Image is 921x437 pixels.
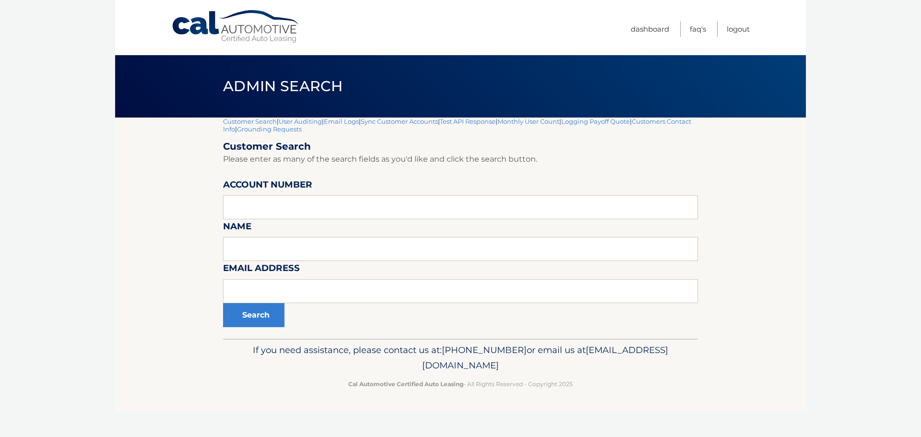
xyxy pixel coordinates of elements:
[229,343,692,373] p: If you need assistance, please contact us at: or email us at
[223,219,251,237] label: Name
[440,118,496,125] a: Test API Response
[223,77,342,95] span: Admin Search
[223,303,284,327] button: Search
[223,153,698,166] p: Please enter as many of the search fields as you'd like and click the search button.
[727,21,750,37] a: Logout
[442,344,527,355] span: [PHONE_NUMBER]
[171,10,301,44] a: Cal Automotive
[223,118,698,339] div: | | | | | | | |
[237,125,302,133] a: Grounding Requests
[223,177,312,195] label: Account Number
[223,118,277,125] a: Customer Search
[497,118,559,125] a: Monthly User Count
[223,261,300,279] label: Email Address
[279,118,322,125] a: User Auditing
[631,21,669,37] a: Dashboard
[361,118,438,125] a: Sync Customer Accounts
[223,118,691,133] a: Customers Contact Info
[690,21,706,37] a: FAQ's
[229,379,692,389] p: - All Rights Reserved - Copyright 2025
[561,118,630,125] a: Logging Payoff Quote
[223,141,698,153] h2: Customer Search
[324,118,359,125] a: Email Logs
[348,380,463,388] strong: Cal Automotive Certified Auto Leasing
